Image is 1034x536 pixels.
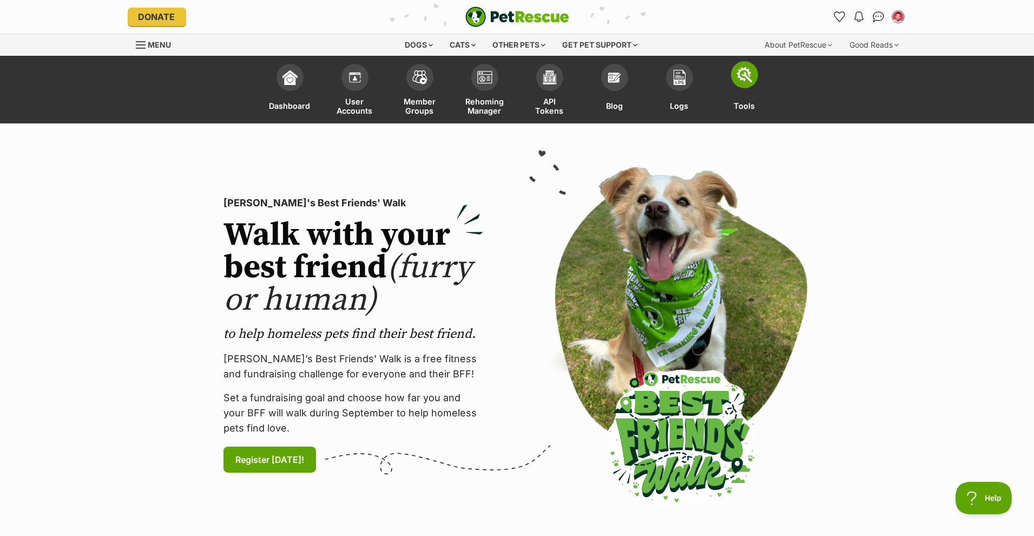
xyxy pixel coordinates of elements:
img: notifications-46538b983faf8c2785f20acdc204bb7945ddae34d4c08c2a6579f10ce5e182be.svg [854,11,863,22]
button: My account [890,8,907,25]
a: Donate [128,8,186,26]
img: api-icon-849e3a9e6f871e3acf1f60245d25b4cd0aad652aa5f5372336901a6a67317bd8.svg [542,70,557,85]
span: Rehoming Manager [465,96,504,115]
div: Dogs [397,34,440,56]
img: logs-icon-5bf4c29380941ae54b88474b1138927238aebebbc450bc62c8517511492d5a22.svg [672,70,687,85]
h2: Walk with your best friend [223,219,483,317]
p: [PERSON_NAME]'s Best Friends' Walk [223,195,483,211]
a: Logs [647,58,712,123]
div: Get pet support [555,34,645,56]
img: logo-e224e6f780fb5917bec1dbf3a21bbac754714ae5b6737aabdf751b685950b380.svg [465,6,569,27]
a: Favourites [831,8,848,25]
img: blogs-icon-e71fceff818bbaa76155c998696f2ea9b8fc06abc828b24f45ee82a475c2fd99.svg [607,70,622,85]
img: Cleyton profile pic [893,11,904,22]
button: Notifications [851,8,868,25]
div: Other pets [485,34,553,56]
img: tools-icon-677f8b7d46040df57c17cb185196fc8e01b2b03676c49af7ba82c462532e62ee.svg [737,67,752,82]
span: (furry or human) [223,247,472,321]
a: Register [DATE]! [223,447,316,473]
span: Logs [670,96,689,115]
a: User Accounts [322,58,387,123]
img: group-profile-icon-3fa3cf56718a62981997c0bc7e787c4b2cf8bcc04b72c1350f741eb67cf2f40e.svg [477,71,492,84]
a: PetRescue [465,6,569,27]
a: Rehoming Manager [452,58,517,123]
a: API Tokens [517,58,582,123]
div: Cats [442,34,483,56]
a: Dashboard [258,58,322,123]
a: Member Groups [387,58,452,123]
span: Tools [734,96,755,115]
span: Blog [606,96,623,115]
a: Conversations [870,8,887,25]
a: Tools [712,58,777,123]
span: User Accounts [336,96,374,115]
ul: Account quick links [831,8,907,25]
p: Set a fundraising goal and choose how far you and your BFF will walk during September to help hom... [223,390,483,436]
div: Good Reads [842,34,907,56]
img: members-icon-d6bcda0bfb97e5ba05b48644448dc2971f67d37433e5abca221da40c41542bd5.svg [347,70,363,85]
img: chat-41dd97257d64d25036548639549fe6c8038ab92f7586957e7f3b1b290dea8141.svg [873,11,884,22]
div: About PetRescue [758,34,840,56]
img: team-members-icon-5396bd8760b3fe7c0b43da4ab00e1e3bb1a5d9ba89233759b79545d2d3fc5d0d.svg [412,70,427,84]
span: Dashboard [269,96,311,115]
span: Member Groups [401,96,439,115]
a: Blog [582,58,647,123]
span: Menu [148,40,172,49]
span: API Tokens [531,96,569,115]
p: to help homeless pets find their best friend. [223,325,483,343]
p: [PERSON_NAME]’s Best Friends' Walk is a free fitness and fundraising challenge for everyone and t... [223,351,483,382]
a: Menu [136,34,179,54]
img: dashboard-icon-eb2f2d2d3e046f16d808141f083e7271f6b2e854fb5c12c21221c1fb7104beca.svg [282,70,298,85]
span: Register [DATE]! [235,453,304,466]
iframe: Help Scout Beacon - Open [956,482,1012,514]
